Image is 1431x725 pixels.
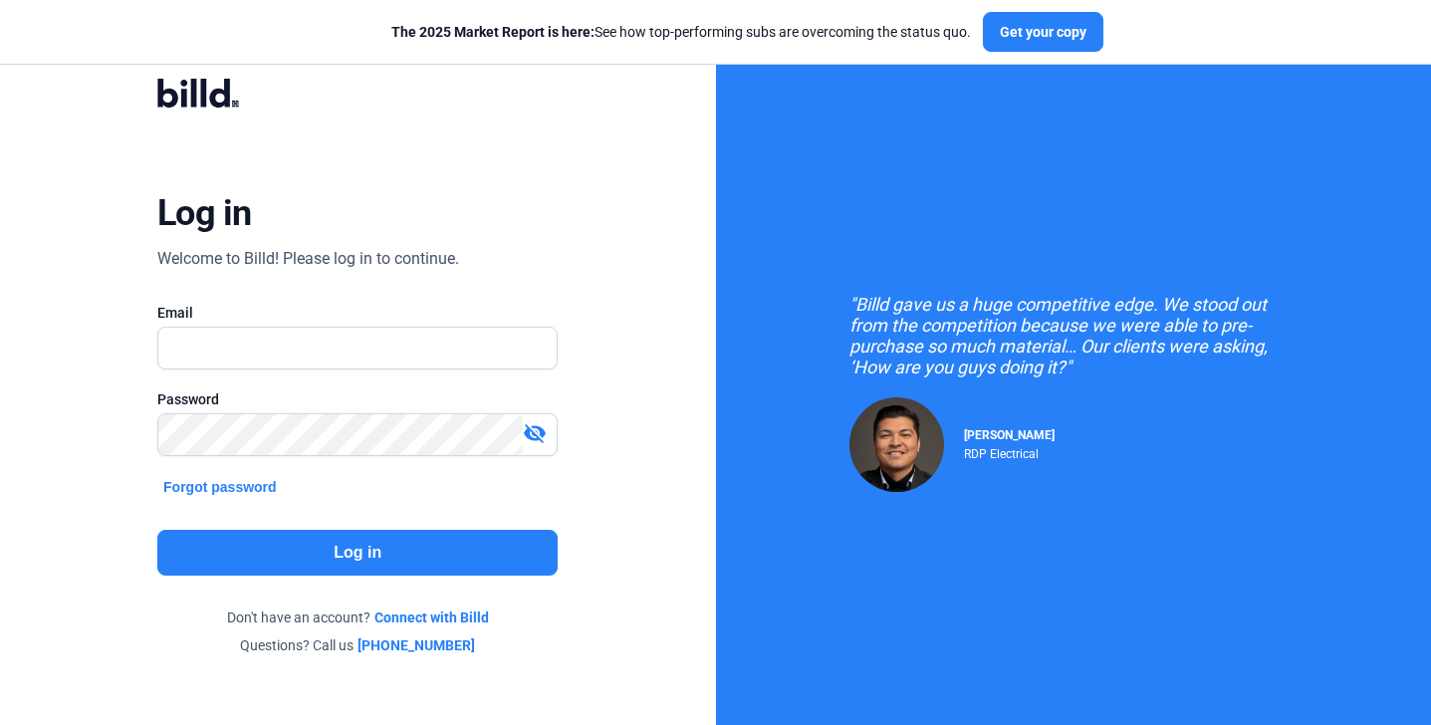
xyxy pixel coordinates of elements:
button: Get your copy [983,12,1103,52]
div: See how top-performing subs are overcoming the status quo. [391,22,971,42]
div: Email [157,303,558,323]
div: Welcome to Billd! Please log in to continue. [157,247,459,271]
div: Log in [157,191,252,235]
span: The 2025 Market Report is here: [391,24,595,40]
div: Password [157,389,558,409]
button: Forgot password [157,476,283,498]
button: Log in [157,530,558,576]
a: Connect with Billd [374,607,489,627]
div: "Billd gave us a huge competitive edge. We stood out from the competition because we were able to... [849,294,1298,377]
div: Don't have an account? [157,607,558,627]
img: Raul Pacheco [849,397,944,492]
span: [PERSON_NAME] [964,428,1055,442]
mat-icon: visibility_off [523,421,547,445]
div: Questions? Call us [157,635,558,655]
a: [PHONE_NUMBER] [358,635,475,655]
div: RDP Electrical [964,442,1055,461]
